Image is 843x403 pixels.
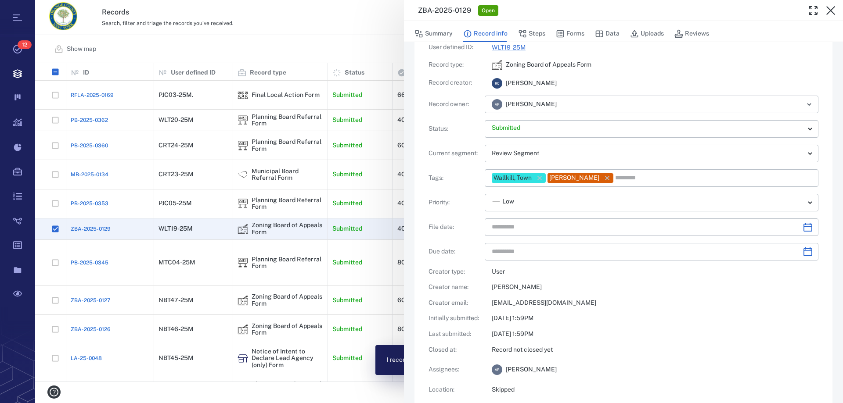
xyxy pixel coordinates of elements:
[492,314,818,323] p: [DATE] 1:59PM
[502,197,514,206] span: Low
[429,365,481,374] p: Assignees :
[429,61,481,69] p: Record type :
[480,7,497,14] span: Open
[429,125,481,133] p: Status :
[429,267,481,276] p: Creator type :
[492,364,502,375] div: V F
[429,100,481,109] p: Record owner :
[414,25,453,42] button: Summary
[804,2,822,19] button: Toggle Fullscreen
[429,247,481,256] p: Due date :
[492,299,818,307] p: [EMAIL_ADDRESS][DOMAIN_NAME]
[418,5,471,16] h3: ZBA-2025-0129
[20,6,38,14] span: Help
[630,25,664,42] button: Uploads
[506,61,591,69] p: Zoning Board of Appeals Form
[429,299,481,307] p: Creator email :
[429,223,481,232] p: File date :
[492,60,502,70] img: icon Zoning Board of Appeals Form
[506,100,557,109] span: [PERSON_NAME]
[492,283,818,292] p: [PERSON_NAME]
[18,40,32,49] span: 12
[506,79,557,88] span: [PERSON_NAME]
[799,218,817,236] button: Choose date, selected date is Sep 17, 2025
[429,346,481,354] p: Closed at :
[492,385,818,394] p: Skipped
[492,124,804,132] p: Submitted
[549,174,599,182] div: [PERSON_NAME]
[429,314,481,323] p: Initially submitted :
[429,283,481,292] p: Creator name :
[429,43,481,52] p: User defined ID :
[803,98,815,111] button: Open
[429,78,481,87] p: Record creator :
[518,25,545,42] button: Steps
[492,60,502,70] div: Zoning Board of Appeals Form
[492,150,539,157] span: Review Segment
[494,174,532,182] div: Wallkill, Town
[463,25,508,42] button: Record info
[674,25,709,42] button: Reviews
[556,25,584,42] button: Forms
[822,2,839,19] button: Close
[429,174,481,182] p: Tags :
[429,149,481,158] p: Current segment :
[492,99,502,110] div: V F
[492,44,526,51] a: WLT19-25M
[429,330,481,339] p: Last submitted :
[492,346,818,354] p: Record not closed yet
[506,365,557,374] span: [PERSON_NAME]
[492,78,502,89] div: R C
[799,243,817,260] button: Choose date, selected date is Oct 17, 2025
[492,330,818,339] p: [DATE] 1:59PM
[429,198,481,207] p: Priority :
[595,25,620,42] button: Data
[492,267,818,276] p: User
[429,385,481,394] p: Location :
